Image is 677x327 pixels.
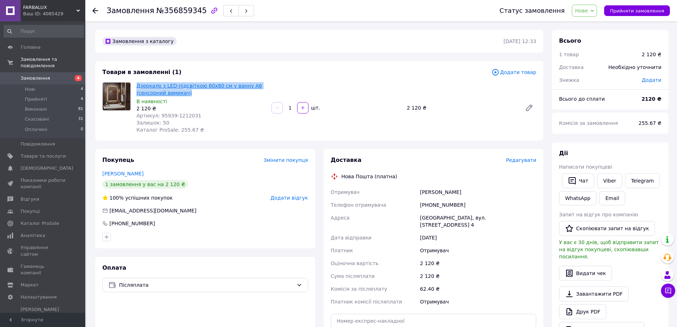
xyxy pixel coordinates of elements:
[597,173,622,188] a: Viber
[21,244,66,257] span: Управління сайтом
[136,127,204,133] span: Каталог ProSale: 255.67 ₴
[21,196,39,202] span: Відгуки
[404,103,519,113] div: 2 120 ₴
[92,7,98,14] div: Повернутися назад
[309,104,321,111] div: шт.
[270,195,308,201] span: Додати відгук
[264,157,308,163] span: Змінити покупця
[642,77,661,83] span: Додати
[331,299,402,305] span: Платник комісії післяплати
[23,4,76,11] span: FARBALUX
[21,56,85,69] span: Замовлення та повідомлення
[419,295,538,308] div: Отримувач
[331,235,372,241] span: Дата відправки
[559,266,612,281] button: Видати чек
[661,284,675,298] button: Чат з покупцем
[21,232,45,239] span: Аналітика
[641,96,661,102] b: 2120 ₴
[625,173,660,188] a: Telegram
[559,150,568,157] span: Дії
[419,186,538,199] div: [PERSON_NAME]
[25,96,47,102] span: Прийняті
[78,106,83,112] span: 81
[559,304,606,319] a: Друк PDF
[500,7,565,14] div: Статус замовлення
[575,8,588,14] span: Нове
[331,202,386,208] span: Телефон отримувача
[559,37,581,44] span: Всього
[331,189,360,195] span: Отримувач
[78,116,83,122] span: 31
[25,86,35,93] span: Нові
[21,294,57,300] span: Налаштування
[102,157,134,163] span: Покупець
[419,211,538,231] div: [GEOGRAPHIC_DATA], вул. [STREET_ADDRESS] 4
[21,220,59,227] span: Каталог ProSale
[610,8,664,14] span: Прийняти замовлення
[81,96,83,102] span: 4
[25,126,47,133] span: Оплачені
[136,120,169,126] span: Залишок: 50
[604,59,666,75] div: Необхідно уточнити
[419,199,538,211] div: [PHONE_NUMBER]
[419,244,538,257] div: Отримувач
[522,101,536,115] a: Редагувати
[102,37,177,46] div: Замовлення з каталогу
[102,171,144,176] a: [PERSON_NAME]
[21,177,66,190] span: Показники роботи компанії
[599,191,625,205] button: Email
[559,239,659,259] span: У вас є 30 днів, щоб відправити запит на відгук покупцеві, скопіювавши посилання.
[639,120,661,126] span: 255.67 ₴
[156,6,207,15] span: №356859345
[559,212,638,217] span: Запит на відгук про компанію
[340,173,399,180] div: Нова Пошта (платна)
[136,113,202,118] span: Артикул: 95939-1212031
[419,283,538,295] div: 62.40 ₴
[562,173,594,188] button: Чат
[419,231,538,244] div: [DATE]
[102,264,126,271] span: Оплата
[604,5,670,16] button: Прийняти замовлення
[21,263,66,276] span: Гаманець компанії
[642,51,661,58] div: 2 120 ₴
[102,180,188,189] div: 1 замовлення у вас на 2 120 ₴
[21,141,55,147] span: Повідомлення
[109,195,124,201] span: 100%
[491,68,536,76] span: Додати товар
[102,69,182,75] span: Товари в замовленні (1)
[419,257,538,270] div: 2 120 ₴
[559,286,629,301] a: Завантажити PDF
[419,270,538,283] div: 2 120 ₴
[119,281,294,289] span: Післяплата
[136,99,167,104] span: В наявності
[559,96,605,102] span: Всього до сплати
[559,52,579,57] span: 1 товар
[81,86,83,93] span: 4
[75,75,82,81] span: 4
[331,273,375,279] span: Сума післяплати
[559,191,596,205] a: WhatsApp
[331,157,362,163] span: Доставка
[21,44,41,51] span: Головна
[506,157,536,163] span: Редагувати
[102,194,173,201] div: успішних покупок
[559,221,655,236] button: Скопіювати запит на відгук
[21,208,40,215] span: Покупці
[331,286,387,292] span: Комісія за післяплату
[81,126,83,133] span: 0
[559,64,584,70] span: Доставка
[109,220,156,227] div: [PHONE_NUMBER]
[25,106,47,112] span: Виконані
[103,83,130,110] img: Дзеркало з LED-підсвіткою 60х80 см у ванну А6 (сенсорний вимикач)
[109,208,197,213] span: [EMAIL_ADDRESS][DOMAIN_NAME]
[4,25,84,38] input: Пошук
[25,116,49,122] span: Скасовані
[21,306,66,326] span: [PERSON_NAME] та рахунки
[331,248,353,253] span: Платник
[331,260,378,266] span: Оціночна вартість
[21,165,73,172] span: [DEMOGRAPHIC_DATA]
[23,11,85,17] div: Ваш ID: 4085429
[559,164,612,170] span: Написати покупцеві
[559,120,618,126] span: Комісія за замовлення
[331,215,350,221] span: Адреса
